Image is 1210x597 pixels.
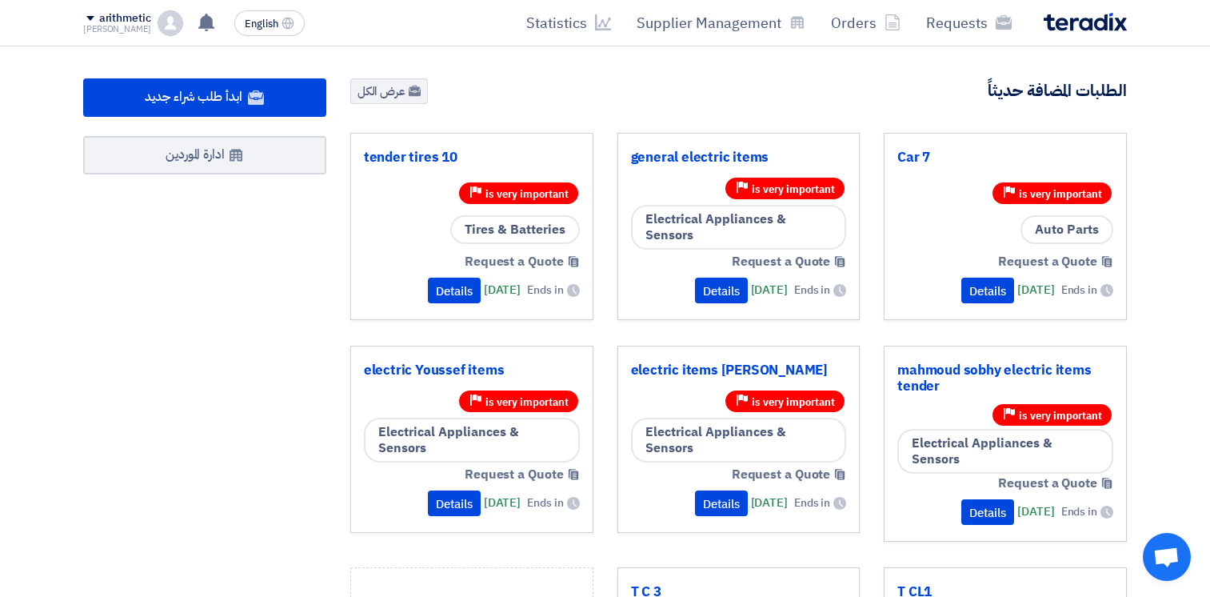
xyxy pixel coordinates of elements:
[926,12,988,34] font: Requests
[998,252,1097,271] span: Request a Quote
[99,12,151,26] div: arithmetic
[998,474,1097,493] span: Request a Quote
[1143,533,1191,581] div: Open chat
[631,205,847,250] span: Electrical Appliances & Sensors
[631,150,847,166] a: general electric items
[988,80,1127,101] h4: الطلبات المضافة حديثاً
[364,418,580,463] span: Electrical Appliances & Sensors
[624,4,818,42] a: Supplier Management
[484,494,521,512] span: [DATE]
[818,4,913,42] a: Orders
[695,278,748,303] button: Details
[1019,408,1102,423] span: is very important
[913,4,1024,42] a: Requests
[428,491,481,516] button: Details
[897,150,1113,166] a: Car 7
[166,145,225,164] font: ادارة الموردين
[752,182,835,197] span: is very important
[751,281,788,299] span: [DATE]
[527,282,563,298] span: Ends in
[484,281,521,299] span: [DATE]
[1017,281,1054,299] span: [DATE]
[732,465,831,484] span: Request a Quote
[831,12,877,34] font: Orders
[485,395,569,410] span: is very important
[245,18,278,30] span: English
[364,150,580,166] a: tender tires 10
[961,278,1014,303] button: Details
[234,10,305,36] button: English
[1061,503,1097,520] span: Ends in
[465,252,564,271] span: Request a Quote
[513,4,624,42] a: Statistics
[428,278,481,303] button: Details
[1020,215,1113,244] span: Auto Parts
[1017,503,1054,521] span: [DATE]
[83,25,151,34] div: [PERSON_NAME]
[158,10,183,36] img: profile_test.png
[1061,282,1097,298] span: Ends in
[897,429,1113,474] span: Electrical Appliances & Sensors
[364,363,580,379] a: electric Youssef items
[695,491,748,516] button: Details
[1044,13,1127,31] img: Teradix logo
[1019,186,1102,202] span: is very important
[465,465,564,484] span: Request a Quote
[961,499,1014,525] button: Details
[732,252,831,271] span: Request a Quote
[794,282,830,298] span: Ends in
[357,82,405,100] font: عرض الكل
[350,78,428,104] a: عرض الكل
[527,495,563,511] span: Ends in
[526,12,587,34] font: Statistics
[83,136,326,174] a: ادارة الموردين
[485,186,569,202] span: is very important
[631,363,847,379] a: electric items [PERSON_NAME]
[897,363,1113,395] a: mahmoud sobhy electric items tender
[794,495,830,511] span: Ends in
[751,494,788,512] span: [DATE]
[637,12,781,34] font: Supplier Management
[631,418,847,463] span: Electrical Appliances & Sensors
[752,395,835,410] span: is very important
[145,87,242,106] span: ابدأ طلب شراء جديد
[450,215,580,244] span: Tires & Batteries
